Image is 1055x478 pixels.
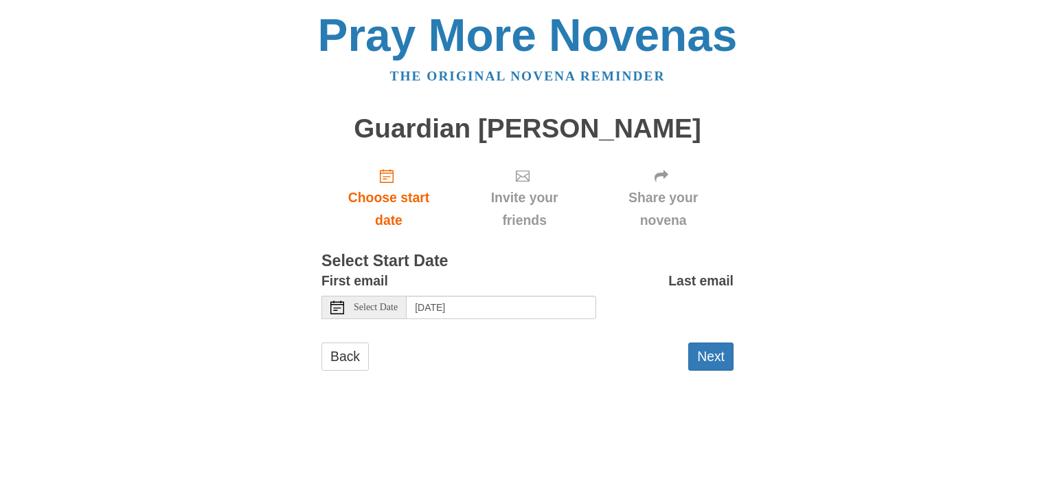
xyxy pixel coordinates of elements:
[606,186,720,232] span: Share your novena
[321,157,456,239] a: Choose start date
[335,186,442,232] span: Choose start date
[470,186,579,232] span: Invite your friends
[354,303,398,312] span: Select Date
[456,157,593,239] div: Click "Next" to confirm your start date first.
[321,270,388,292] label: First email
[318,10,738,61] a: Pray More Novenas
[321,114,734,144] h1: Guardian [PERSON_NAME]
[321,252,734,270] h3: Select Start Date
[688,343,734,371] button: Next
[321,343,369,371] a: Back
[593,157,734,239] div: Click "Next" to confirm your start date first.
[390,69,666,83] a: The original novena reminder
[668,270,734,292] label: Last email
